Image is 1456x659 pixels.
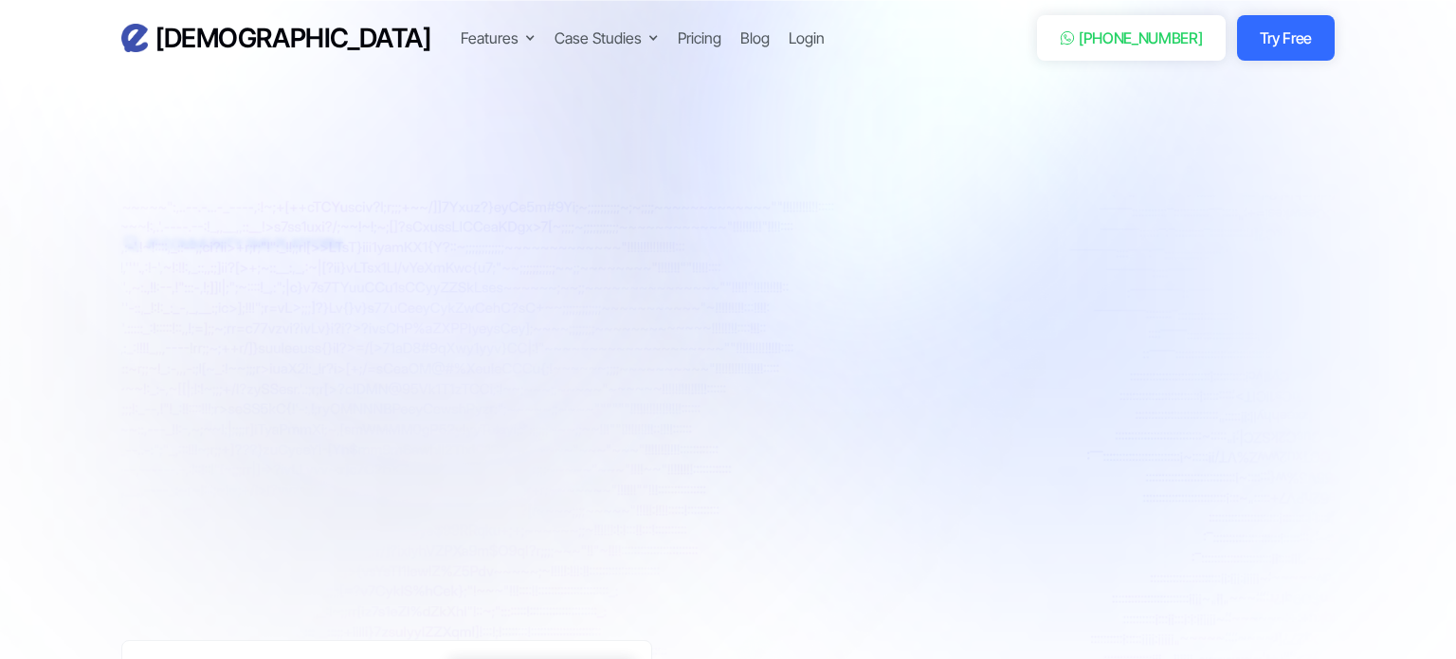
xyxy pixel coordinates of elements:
a: Login [789,27,825,49]
a: home [121,22,430,55]
h3: [DEMOGRAPHIC_DATA] [155,22,430,55]
div: Features [461,27,536,49]
a: Try Free [1237,15,1335,61]
div: #1 Community SMS Platform [147,235,342,254]
a: [PHONE_NUMBER] [1037,15,1226,61]
div: [PHONE_NUMBER] [1079,27,1203,49]
div: Case Studies [555,27,659,49]
a: Pricing [678,27,721,49]
a: Blog [740,27,770,49]
div: Features [461,27,519,49]
div: Case Studies [555,27,642,49]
